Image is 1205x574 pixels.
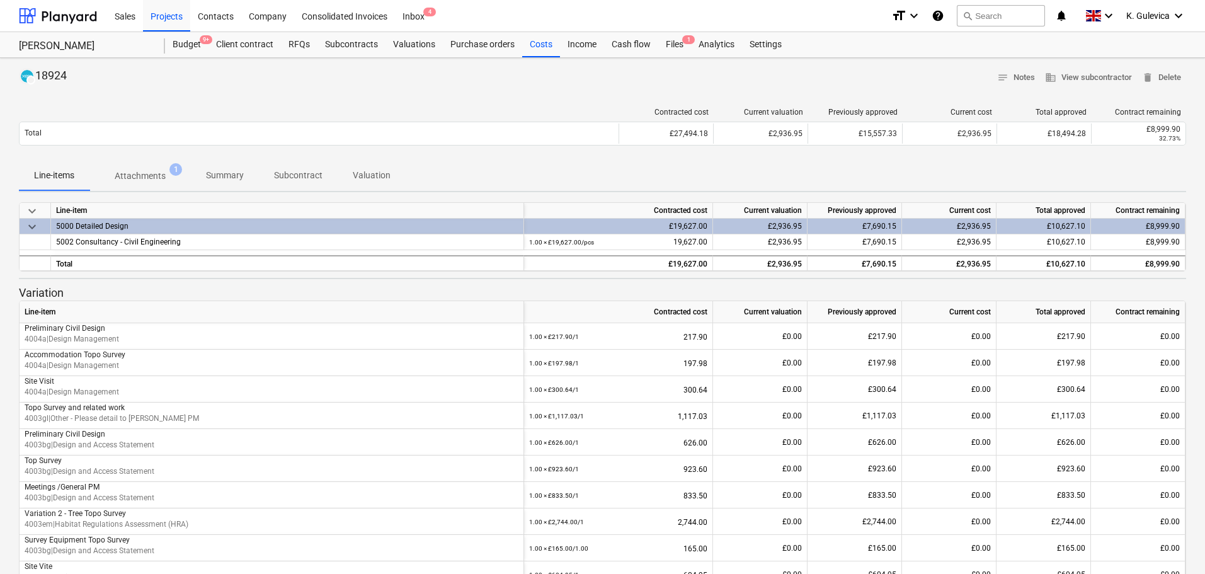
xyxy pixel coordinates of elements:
small: 1.00 × £2,744.00 / 1 [529,519,584,525]
a: Budget9+ [165,32,208,57]
a: Settings [742,32,789,57]
div: £0.00 [713,350,808,376]
a: Subcontracts [317,32,385,57]
div: £8,999.90 [1091,219,1185,234]
span: Delete [1142,71,1181,85]
div: £0.00 [713,482,808,508]
div: £2,936.95 [713,219,808,234]
button: Search [957,5,1045,26]
div: Contract remaining [1097,108,1181,117]
p: Variation [19,285,1186,301]
div: Contract remaining [1091,203,1185,219]
span: 9+ [200,35,212,44]
small: 1.00 × £1,117.03 / 1 [529,413,584,420]
span: £10,627.10 [1047,238,1085,246]
p: Site Vite [25,561,518,572]
small: 1.00 × £833.50 / 1 [529,492,579,499]
i: keyboard_arrow_down [1171,8,1186,23]
span: keyboard_arrow_down [25,204,40,219]
div: 19,627.00 [529,234,707,250]
div: £833.50 [808,482,902,508]
div: £2,936.95 [902,219,997,234]
div: 165.00 [529,535,707,562]
p: 4004a | Design Management [25,334,518,345]
div: £15,557.33 [808,123,902,144]
span: View subcontractor [1045,71,1132,85]
button: Notes [992,68,1040,88]
p: Survey Equipment Topo Survey [25,535,518,546]
div: £0.00 [1096,350,1180,376]
div: £1,117.03 [808,403,902,429]
div: £0.00 [713,403,808,429]
div: £27,494.18 [619,123,713,144]
div: £8,999.90 [1097,125,1180,134]
p: 4004a | Design Management [25,360,518,371]
div: [PERSON_NAME] [19,40,150,53]
div: £0.00 [1096,376,1180,403]
a: Client contract [208,32,281,57]
p: Subcontract [274,169,323,182]
div: £0.00 [902,376,997,403]
div: Budget [165,32,208,57]
div: £0.00 [902,323,997,350]
span: business [1045,72,1056,83]
a: Files1 [658,32,691,57]
div: Costs [522,32,560,57]
span: keyboard_arrow_down [25,219,40,234]
p: 4003em | Habitat Regulations Assessment (HRA) [25,519,518,530]
div: £0.00 [713,376,808,403]
div: £8,999.90 [1096,234,1180,250]
p: 4004a | Design Management [25,387,518,398]
div: £18,494.28 [997,123,1091,144]
div: £1,117.03 [997,403,1091,429]
div: Total approved [1002,108,1087,117]
p: 4003bg | Design and Access Statement [25,493,518,503]
div: Cash flow [604,32,658,57]
div: 217.90 [529,323,707,350]
div: £2,936.95 [713,234,808,250]
i: format_size [891,8,906,23]
p: 4003bg | Design and Access Statement [25,466,518,477]
p: 4003bg | Design and Access Statement [25,440,518,451]
p: Valuation [353,169,391,182]
div: £0.00 [902,350,997,376]
span: 4 [423,8,436,16]
small: 1.00 × £165.00 / 1.00 [529,545,588,552]
div: Contracted cost [524,203,713,219]
p: Accommodation Topo Survey [25,350,518,360]
div: Line-item [51,203,524,219]
p: Topo Survey and related work [25,403,518,413]
p: Preliminary Civil Design [25,429,518,440]
small: 1.00 × £217.90 / 1 [529,333,579,340]
div: £0.00 [1096,482,1180,508]
div: RFQs [281,32,317,57]
div: £0.00 [713,429,808,456]
div: £165.00 [997,535,1091,561]
small: 1.00 × £300.64 / 1 [529,386,579,393]
div: £0.00 [1096,403,1180,429]
p: Preliminary Civil Design [25,323,518,334]
div: £2,936.95 [902,123,997,144]
span: 5002 Consultancy - Civil Engineering [56,238,181,246]
small: 1.00 × £197.98 / 1 [529,360,579,367]
div: £0.00 [713,323,808,350]
p: Line-items [34,169,74,182]
div: £0.00 [902,508,997,535]
div: £2,936.95 [902,234,997,250]
span: K. Gulevica [1126,11,1170,21]
div: 1,117.03 [529,403,707,430]
div: Purchase orders [443,32,522,57]
button: View subcontractor [1040,68,1137,88]
p: Meetings /General PM [25,482,518,493]
div: £165.00 [808,535,902,561]
p: 18924 [35,68,67,84]
div: £2,936.95 [713,123,808,144]
img: xero.svg [21,70,33,83]
div: Line-item [20,301,524,323]
div: Invoice has been synced with Xero and its status is currently DRAFT [19,68,35,84]
i: notifications [1055,8,1068,23]
div: Analytics [691,32,742,57]
div: £0.00 [713,535,808,561]
div: £2,936.95 [902,255,997,271]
